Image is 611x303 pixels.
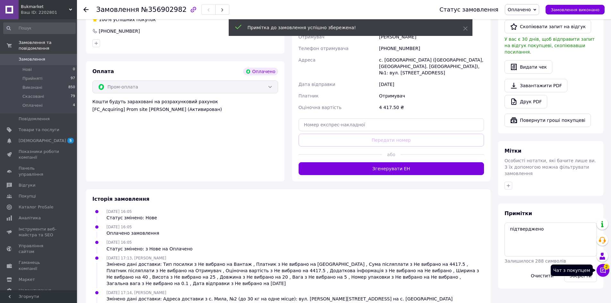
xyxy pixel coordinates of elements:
[106,225,132,229] span: [DATE] 16:05
[106,230,159,236] div: Оплачено замовлення
[505,210,532,216] span: Примітки
[299,105,342,110] span: Оціночна вартість
[92,16,156,23] div: успішних покупок
[19,277,35,282] span: Маркет
[106,209,132,214] span: [DATE] 16:05
[83,6,89,13] div: Повернутися назад
[96,6,139,13] span: Замовлення
[92,68,114,74] span: Оплата
[508,7,531,12] span: Оплачено
[68,85,75,90] span: 850
[92,196,149,202] span: Історія замовлення
[243,68,278,75] div: Оплачено
[22,94,44,99] span: Скасовані
[382,151,401,158] span: або
[92,98,278,113] div: Кошти будуть зараховані на розрахунковий рахунок
[505,95,547,108] a: Друк PDF
[19,193,36,199] span: Покупці
[73,103,75,108] span: 4
[299,118,484,131] input: Номер експрес-накладної
[21,4,69,10] span: Bukmarket
[22,67,32,72] span: Нові
[71,76,75,81] span: 97
[141,6,187,13] span: №356902982
[99,17,112,22] span: 100%
[19,56,45,62] span: Замовлення
[3,22,76,34] input: Пошук
[299,57,316,63] span: Адреса
[19,149,59,160] span: Показники роботи компанії
[19,165,59,177] span: Панель управління
[106,261,484,287] div: Змінено дані доставки: Тип посилки з Не вибрано на Вантаж , Платник з Не вибрано на [GEOGRAPHIC_D...
[248,24,447,31] div: Примітка до замовлення успішно збережена!
[67,138,74,143] span: 5
[505,223,597,257] textarea: підтверджено
[551,7,599,12] span: Замовлення виконано
[92,106,278,113] div: [FC_Acquiring] Prom site [PERSON_NAME] (Активирован)
[604,264,609,270] span: 2
[299,82,335,87] span: Дата відправки
[505,20,591,33] button: Скопіювати запит на відгук
[378,43,485,54] div: [PHONE_NUMBER]
[378,90,485,102] div: Отримувач
[299,46,349,51] span: Телефон отримувача
[19,116,50,122] span: Повідомлення
[505,158,596,176] span: Особисті нотатки, які бачите лише ви. З їх допомогою можна фільтрувати замовлення
[21,10,77,15] div: Ваш ID: 2202801
[378,54,485,79] div: с. [GEOGRAPHIC_DATA] ([GEOGRAPHIC_DATA], [GEOGRAPHIC_DATA]. [GEOGRAPHIC_DATA]), №1: вул. [STREET_...
[98,28,140,34] div: [PHONE_NUMBER]
[597,264,609,277] button: Чат з покупцем2
[546,5,605,14] button: Замовлення виконано
[505,114,591,127] button: Повернути гроші покупцеві
[22,76,42,81] span: Прийняті
[22,103,43,108] span: Оплачені
[22,85,42,90] span: Виконані
[106,290,166,295] span: [DATE] 17:14, [PERSON_NAME]
[505,37,595,55] span: У вас є 30 днів, щоб відправити запит на відгук покупцеві, скопіювавши посилання.
[19,226,59,238] span: Інструменти веб-майстра та SEO
[106,246,192,252] div: Статус змінено: з Нове на Оплачено
[106,215,157,221] div: Статус змінено: Нове
[505,60,552,74] button: Видати чек
[106,256,166,260] span: [DATE] 17:13, [PERSON_NAME]
[505,258,566,264] span: Залишилося 288 символів
[378,102,485,113] div: 4 417.50 ₴
[19,138,66,144] span: [DEMOGRAPHIC_DATA]
[299,162,484,175] button: Згенерувати ЕН
[505,79,567,92] a: Завантажити PDF
[19,243,59,255] span: Управління сайтом
[439,6,498,13] div: Статус замовлення
[551,265,593,276] div: Чат з покупцем
[378,79,485,90] div: [DATE]
[19,288,51,293] span: Налаштування
[525,269,559,282] button: Очистити
[505,148,522,154] span: Мітки
[299,93,319,98] span: Платник
[106,240,132,245] span: [DATE] 16:05
[19,40,77,51] span: Замовлення та повідомлення
[19,215,41,221] span: Аналітика
[73,67,75,72] span: 0
[19,182,35,188] span: Відгуки
[19,260,59,271] span: Гаманець компанії
[19,204,53,210] span: Каталог ProSale
[19,127,59,133] span: Товари та послуги
[71,94,75,99] span: 79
